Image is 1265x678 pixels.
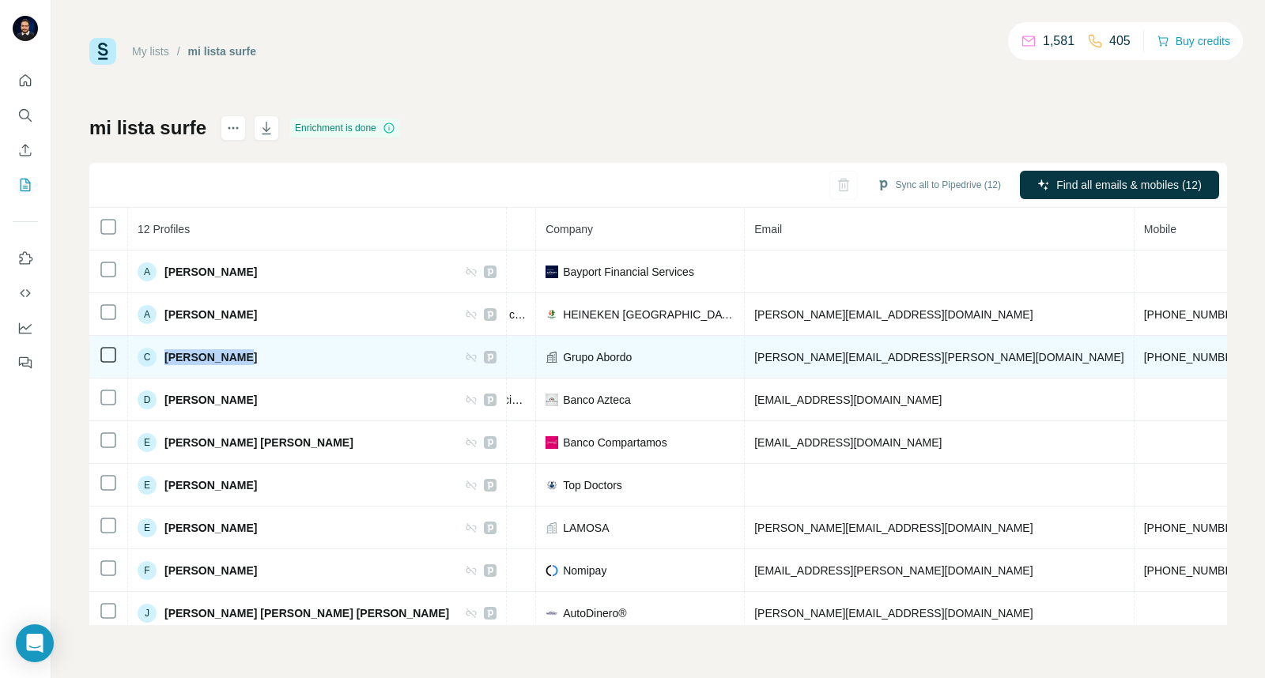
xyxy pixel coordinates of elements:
[13,136,38,164] button: Enrich CSV
[164,349,257,365] span: [PERSON_NAME]
[546,223,593,235] span: Company
[138,223,190,235] span: 12 Profiles
[1144,522,1244,534] span: [PHONE_NUMBER]
[132,45,169,58] a: My lists
[164,477,257,493] span: [PERSON_NAME]
[13,66,38,95] button: Quick start
[754,351,1124,363] span: [PERSON_NAME][EMAIL_ADDRESS][PERSON_NAME][DOMAIN_NAME]
[563,349,632,365] span: Grupo Abordo
[138,305,157,324] div: A
[563,563,606,578] span: Nomipay
[13,314,38,342] button: Dashboard
[563,264,694,280] span: Bayport Financial Services
[1056,177,1202,193] span: Find all emails & mobiles (12)
[754,223,782,235] span: Email
[164,307,257,322] span: [PERSON_NAME]
[754,436,942,449] span: [EMAIL_ADDRESS][DOMAIN_NAME]
[546,394,558,406] img: company-logo
[546,479,558,492] img: company-logo
[754,607,1033,620] span: [PERSON_NAME][EMAIL_ADDRESS][DOMAIN_NAME]
[546,436,558,449] img: company-logo
[546,564,558,577] img: company-logo
[138,476,157,495] div: E
[563,435,667,450] span: Banco Compartamos
[13,16,38,41] img: Avatar
[1144,308,1244,321] span: [PHONE_NUMBER]
[866,173,1012,197] button: Sync all to Pipedrive (12)
[1043,32,1074,51] p: 1,581
[546,607,558,620] img: company-logo
[546,308,558,321] img: company-logo
[1157,30,1230,52] button: Buy credits
[164,392,257,408] span: [PERSON_NAME]
[1020,171,1219,199] button: Find all emails & mobiles (12)
[138,348,157,367] div: C
[1144,564,1244,577] span: [PHONE_NUMBER]
[138,262,157,281] div: A
[13,171,38,199] button: My lists
[164,264,257,280] span: [PERSON_NAME]
[563,392,631,408] span: Banco Azteca
[563,307,734,322] span: HEINEKEN [GEOGRAPHIC_DATA]
[13,279,38,307] button: Use Surfe API
[754,394,942,406] span: [EMAIL_ADDRESS][DOMAIN_NAME]
[164,563,257,578] span: [PERSON_NAME]
[164,520,257,536] span: [PERSON_NAME]
[13,244,38,273] button: Use Surfe on LinkedIn
[138,390,157,409] div: D
[563,477,622,493] span: Top Doctors
[1144,223,1176,235] span: Mobile
[89,115,206,141] h1: mi lista surfe
[138,433,157,452] div: E
[89,38,116,65] img: Surfe Logo
[563,605,626,621] span: AutoDinero®
[221,115,246,141] button: actions
[546,266,558,278] img: company-logo
[13,101,38,130] button: Search
[138,604,157,623] div: J
[754,522,1033,534] span: [PERSON_NAME][EMAIL_ADDRESS][DOMAIN_NAME]
[138,518,157,537] div: E
[164,605,449,621] span: [PERSON_NAME] [PERSON_NAME] [PERSON_NAME]
[164,435,353,450] span: [PERSON_NAME] [PERSON_NAME]
[177,43,180,59] li: /
[188,43,256,59] div: mi lista surfe
[1109,32,1131,51] p: 405
[16,624,54,662] div: Open Intercom Messenger
[754,564,1033,577] span: [EMAIL_ADDRESS][PERSON_NAME][DOMAIN_NAME]
[13,348,38,377] button: Feedback
[138,561,157,580] div: F
[754,308,1033,321] span: [PERSON_NAME][EMAIL_ADDRESS][DOMAIN_NAME]
[290,119,400,137] div: Enrichment is done
[1144,351,1244,363] span: [PHONE_NUMBER]
[563,520,609,536] span: LAMOSA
